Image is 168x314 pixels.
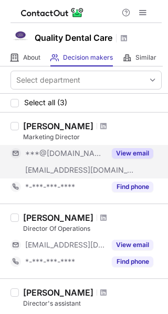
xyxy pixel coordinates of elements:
span: [EMAIL_ADDRESS][DOMAIN_NAME] [25,240,106,250]
div: Director's assistant [23,299,162,308]
span: About [23,53,40,62]
button: Reveal Button [112,182,153,192]
button: Reveal Button [112,148,153,159]
span: Similar [135,53,156,62]
img: 27af60e2a16a61282047eee2a804bb0f [10,26,31,47]
span: Select all (3) [24,98,67,107]
span: [EMAIL_ADDRESS][DOMAIN_NAME] [25,165,134,175]
span: ***@[DOMAIN_NAME] [25,149,106,158]
div: [PERSON_NAME] [23,287,93,298]
h1: Quality Dental Care [35,31,112,44]
div: Marketing Director [23,132,162,142]
div: [PERSON_NAME] [23,212,93,223]
span: Decision makers [63,53,113,62]
div: Select department [16,75,80,85]
img: ContactOut v5.3.10 [21,6,84,19]
div: Director Of Operations [23,224,162,233]
button: Reveal Button [112,256,153,267]
button: Reveal Button [112,240,153,250]
div: [PERSON_NAME] [23,121,93,131]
